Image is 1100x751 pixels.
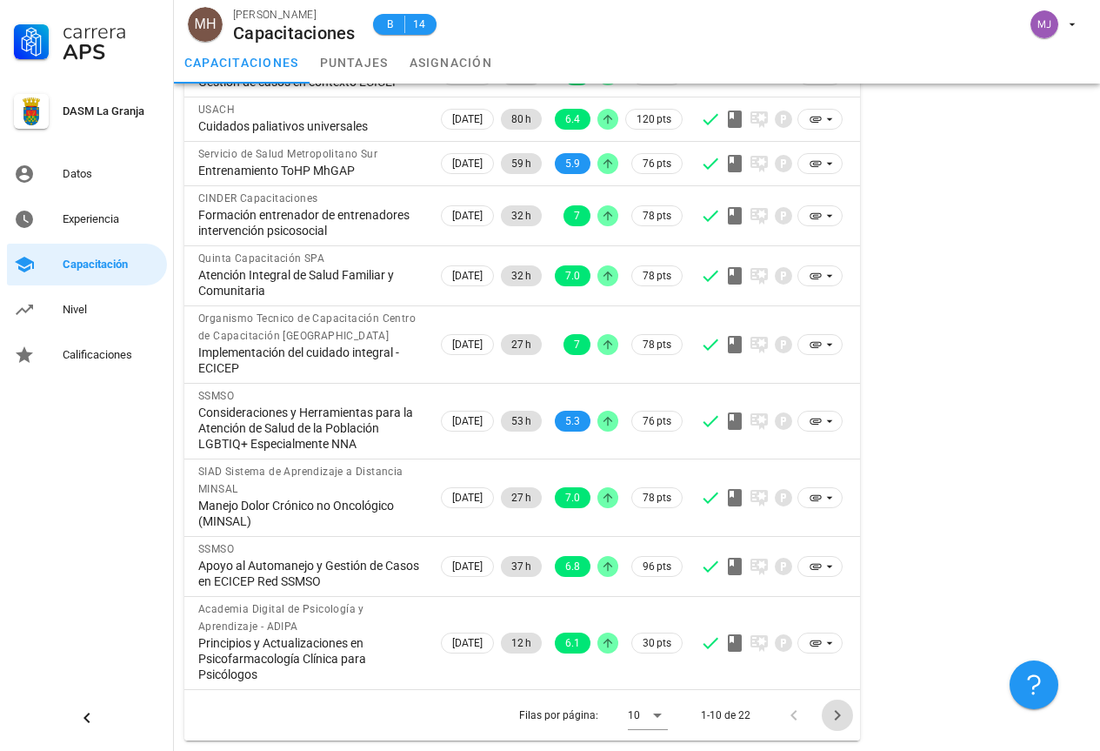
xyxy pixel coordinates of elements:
div: Principios y Actualizaciones en Psicofarmacología Clínica para Psicólogos [198,635,423,682]
span: 7 [574,334,580,355]
div: Datos [63,167,160,181]
span: 6.1 [565,633,580,654]
span: 7.0 [565,487,580,508]
span: 59 h [511,153,531,174]
div: avatar [188,7,223,42]
span: Organismo Tecnico de Capacitación Centro de Capacitación [GEOGRAPHIC_DATA] [198,312,416,342]
div: Experiencia [63,212,160,226]
span: 32 h [511,265,531,286]
span: Quinta Capacitación SPA [198,252,324,265]
div: avatar [1030,10,1058,38]
div: 1-10 de 22 [701,707,750,723]
span: 12 h [511,633,531,654]
a: Calificaciones [7,334,167,376]
span: 6.4 [565,109,580,130]
a: puntajes [310,42,399,84]
span: 7.0 [565,265,580,286]
div: Filas por página: [519,690,668,741]
span: [DATE] [452,412,483,431]
a: asignación [399,42,503,84]
span: [DATE] [452,266,483,285]
span: [DATE] [452,335,483,354]
span: 30 pts [643,634,671,652]
span: Academia Digital de Psicología y Aprendizaje - ADIPA [198,603,364,633]
span: SSMSO [198,390,234,402]
div: APS [63,42,160,63]
div: Calificaciones [63,348,160,362]
button: Página siguiente [822,700,853,731]
div: Manejo Dolor Crónico no Oncológico (MINSAL) [198,498,423,529]
span: [DATE] [452,634,483,653]
a: capacitaciones [174,42,310,84]
span: 27 h [511,334,531,355]
span: [DATE] [452,488,483,507]
span: 76 pts [643,412,671,430]
span: 80 h [511,109,531,130]
span: 78 pts [643,267,671,285]
div: 10 [628,707,640,723]
span: [DATE] [452,154,483,173]
span: SSMSO [198,543,234,555]
a: Capacitación [7,244,167,285]
span: 27 h [511,487,531,508]
div: Carrera [63,21,160,42]
div: 10Filas por página: [628,701,668,729]
a: Datos [7,153,167,195]
span: 5.3 [565,411,580,432]
span: 120 pts [637,111,671,128]
span: 37 h [511,556,531,577]
div: Entrenamiento ToHP MhGAP [198,163,423,178]
span: 76 pts [643,155,671,172]
span: 78 pts [643,207,671,225]
div: [PERSON_NAME] [233,6,356,23]
span: 78 pts [643,336,671,353]
span: 7 [574,205,580,226]
span: MH [195,7,217,42]
span: 14 [412,16,426,33]
span: USACH [198,104,235,116]
span: Servicio de Salud Metropolitano Sur [198,148,377,160]
div: Implementación del cuidado integral - ECICEP [198,345,423,376]
div: Cuidados paliativos universales [198,118,423,134]
div: Apoyo al Automanejo y Gestión de Casos en ECICEP Red SSMSO [198,558,423,589]
span: [DATE] [452,206,483,225]
span: 5.9 [565,153,580,174]
span: 32 h [511,205,531,226]
span: 53 h [511,411,531,432]
a: Experiencia [7,198,167,240]
span: 78 pts [643,489,671,506]
span: CINDER Capacitaciones [198,192,317,205]
div: Nivel [63,303,160,317]
span: [DATE] [452,557,483,576]
a: Nivel [7,289,167,331]
div: Formación entrenador de entrenadores intervención psicosocial [198,207,423,238]
span: 6.8 [565,556,580,577]
span: B [383,16,397,33]
div: Capacitación [63,258,160,272]
span: SIAD Sistema de Aprendizaje a Distancia MINSAL [198,466,403,495]
div: Consideraciones y Herramientas para la Atención de Salud de la Población LGBTIQ+ Especialmente NNA [198,405,423,452]
div: DASM La Granja [63,104,160,118]
span: 96 pts [643,558,671,575]
div: Atención Integral de Salud Familiar y Comunitaria [198,267,423,298]
div: Capacitaciones [233,23,356,43]
span: [DATE] [452,110,483,129]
